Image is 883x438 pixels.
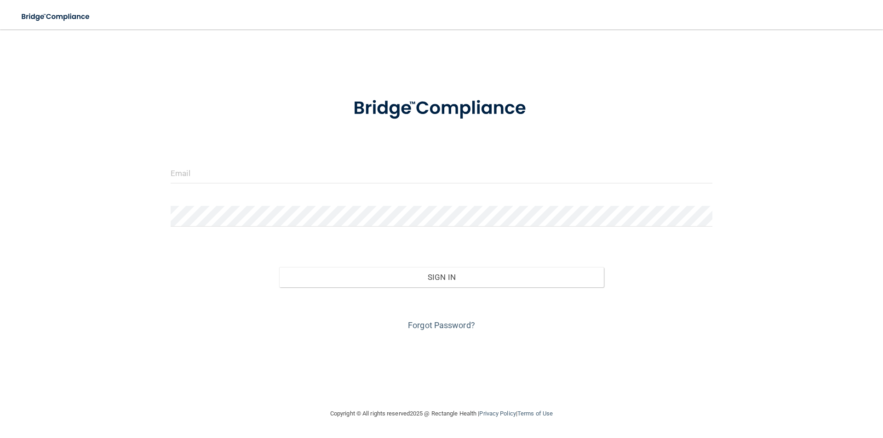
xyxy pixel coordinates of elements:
[14,7,98,26] img: bridge_compliance_login_screen.278c3ca4.svg
[408,320,475,330] a: Forgot Password?
[274,399,609,428] div: Copyright © All rights reserved 2025 @ Rectangle Health | |
[334,85,549,132] img: bridge_compliance_login_screen.278c3ca4.svg
[479,410,516,417] a: Privacy Policy
[171,163,712,183] input: Email
[517,410,553,417] a: Terms of Use
[279,267,604,287] button: Sign In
